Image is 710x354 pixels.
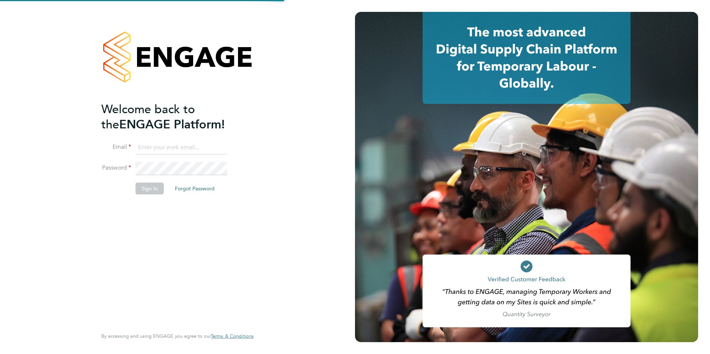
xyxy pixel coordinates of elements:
label: Email [101,143,131,151]
a: Terms & Conditions [211,333,254,339]
input: Enter your work email... [136,141,227,154]
h2: ENGAGE Platform! [101,102,246,132]
span: Welcome back to the [101,102,195,132]
span: Terms & Conditions [211,333,254,339]
button: Sign In [136,183,164,194]
button: Forgot Password [169,183,221,194]
label: Password [101,164,131,172]
span: By accessing and using ENGAGE you agree to our [101,333,254,339]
